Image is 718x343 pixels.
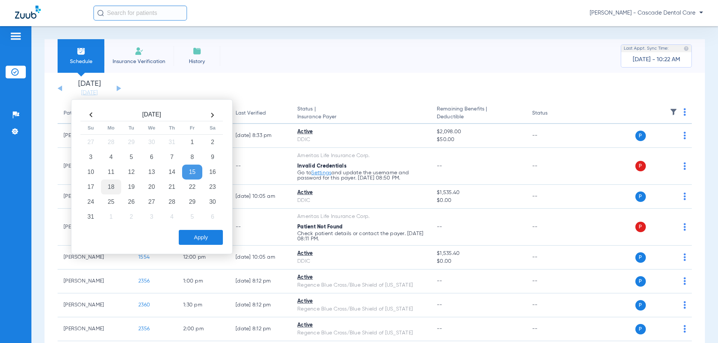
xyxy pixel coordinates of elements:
[624,45,669,52] span: Last Appt. Sync Time:
[437,326,442,331] span: --
[138,302,150,308] span: 2360
[297,224,343,230] span: Patient Not Found
[684,253,686,261] img: group-dot-blue.svg
[297,136,425,144] div: DDIC
[635,324,646,334] span: P
[179,230,223,245] button: Apply
[230,185,291,209] td: [DATE] 10:05 AM
[297,258,425,265] div: DDIC
[437,163,442,169] span: --
[684,162,686,170] img: group-dot-blue.svg
[297,329,425,337] div: Regence Blue Cross/Blue Shield of [US_STATE]
[230,317,291,341] td: [DATE] 8:12 PM
[110,58,168,65] span: Insurance Verification
[684,193,686,200] img: group-dot-blue.svg
[230,293,291,317] td: [DATE] 8:12 PM
[230,209,291,246] td: --
[633,56,680,63] span: [DATE] - 10:22 AM
[291,103,431,124] th: Status |
[297,197,425,205] div: DDIC
[437,258,520,265] span: $0.00
[64,109,126,117] div: Patient Name
[179,58,215,65] span: History
[101,109,202,121] th: [DATE]
[138,255,150,260] span: 1554
[635,161,646,171] span: P
[635,191,646,202] span: P
[526,124,577,148] td: --
[236,109,285,117] div: Last Verified
[635,252,646,263] span: P
[297,113,425,121] span: Insurance Payer
[526,185,577,209] td: --
[526,148,577,185] td: --
[437,250,520,258] span: $1,535.40
[590,9,703,17] span: [PERSON_NAME] - Cascade Dental Care
[684,108,686,116] img: group-dot-blue.svg
[526,246,577,269] td: --
[177,317,230,341] td: 2:00 PM
[138,326,150,331] span: 2356
[297,128,425,136] div: Active
[135,47,144,56] img: Manual Insurance Verification
[15,6,41,19] img: Zuub Logo
[684,223,686,231] img: group-dot-blue.svg
[526,209,577,246] td: --
[193,47,202,56] img: History
[437,136,520,144] span: $50.00
[58,317,132,341] td: [PERSON_NAME]
[670,108,677,116] img: filter.svg
[58,269,132,293] td: [PERSON_NAME]
[526,103,577,124] th: Status
[297,163,347,169] span: Invalid Credentials
[230,124,291,148] td: [DATE] 8:33 PM
[297,305,425,313] div: Regence Blue Cross/Blue Shield of [US_STATE]
[635,222,646,232] span: P
[63,58,99,65] span: Schedule
[437,278,442,284] span: --
[67,89,112,97] a: [DATE]
[297,213,425,221] div: Ameritas Life Insurance Corp.
[526,317,577,341] td: --
[437,128,520,136] span: $2,098.00
[437,302,442,308] span: --
[297,231,425,241] p: Check patient details or contact the payer. [DATE] 08:11 PM.
[681,307,718,343] iframe: Chat Widget
[58,246,132,269] td: [PERSON_NAME]
[177,293,230,317] td: 1:30 PM
[635,300,646,311] span: P
[635,276,646,287] span: P
[230,246,291,269] td: [DATE] 10:05 AM
[297,281,425,289] div: Regence Blue Cross/Blue Shield of [US_STATE]
[230,148,291,185] td: --
[526,269,577,293] td: --
[297,250,425,258] div: Active
[97,10,104,16] img: Search Icon
[684,46,689,51] img: last sync help info
[230,269,291,293] td: [DATE] 8:12 PM
[297,189,425,197] div: Active
[93,6,187,21] input: Search for patients
[635,131,646,141] span: P
[10,32,22,41] img: hamburger-icon
[297,170,425,181] p: Go to and update the username and password for this payer. [DATE] 08:50 PM.
[437,113,520,121] span: Deductible
[297,321,425,329] div: Active
[236,109,266,117] div: Last Verified
[684,301,686,309] img: group-dot-blue.svg
[437,224,442,230] span: --
[311,170,331,175] a: Settings
[684,277,686,285] img: group-dot-blue.svg
[64,109,96,117] div: Patient Name
[138,278,150,284] span: 2356
[297,297,425,305] div: Active
[77,47,86,56] img: Schedule
[67,80,112,97] li: [DATE]
[297,152,425,160] div: Ameritas Life Insurance Corp.
[177,246,230,269] td: 12:00 PM
[684,132,686,139] img: group-dot-blue.svg
[437,197,520,205] span: $0.00
[58,293,132,317] td: [PERSON_NAME]
[177,269,230,293] td: 1:00 PM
